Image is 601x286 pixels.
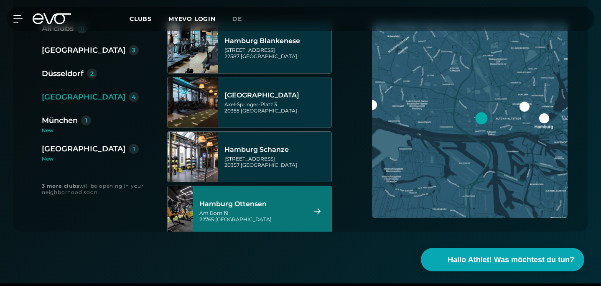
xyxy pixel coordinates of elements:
button: Hallo Athlet! Was möchtest du tun? [421,248,584,271]
div: [GEOGRAPHIC_DATA] [42,91,125,103]
div: 3 [132,47,135,53]
div: will be opening in your neighborhood soon [42,183,150,195]
div: Hamburg Schanze [224,146,329,154]
div: 4 [132,94,136,100]
div: 2 [90,71,94,77]
img: Hamburg Schanze [168,132,218,182]
div: [STREET_ADDRESS] 20357 [GEOGRAPHIC_DATA] [224,156,329,168]
div: Hamburg Blankenese [224,37,329,45]
span: Clubs [130,15,152,23]
div: [GEOGRAPHIC_DATA] [42,143,125,155]
div: New [42,156,139,161]
div: [GEOGRAPHIC_DATA] [224,91,329,100]
div: 1 [133,146,135,152]
a: MYEVO LOGIN [168,15,216,23]
div: [GEOGRAPHIC_DATA] [42,44,125,56]
img: map [372,23,568,218]
span: Hallo Athlet! Was möchtest du tun? [448,254,574,266]
div: New [42,128,145,133]
div: [STREET_ADDRESS] 22587 [GEOGRAPHIC_DATA] [224,47,329,59]
div: Axel-Springer-Platz 3 20355 [GEOGRAPHIC_DATA] [224,101,329,114]
div: München [42,115,78,126]
a: de [232,14,252,24]
div: Am Born 19 22765 [GEOGRAPHIC_DATA] [199,210,304,222]
div: Düsseldorf [42,68,84,79]
span: de [232,15,242,23]
img: Hamburg Blankenese [168,23,218,73]
a: Clubs [130,15,168,23]
strong: 3 more clubs [42,183,79,189]
img: Hamburg Ottensen [155,186,205,236]
img: Hamburg Stadthausbrücke [168,77,218,128]
div: 1 [85,117,87,123]
div: Hamburg Ottensen [199,200,304,208]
